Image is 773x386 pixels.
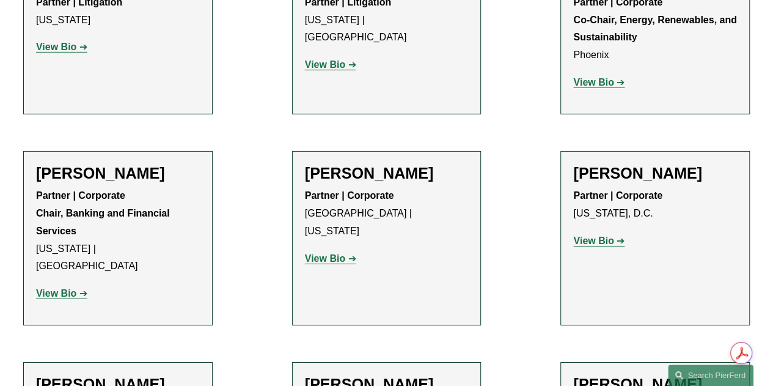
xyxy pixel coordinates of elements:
[36,42,76,52] strong: View Bio
[573,236,614,246] strong: View Bio
[305,59,356,70] a: View Bio
[573,15,739,43] strong: Co-Chair, Energy, Renewables, and Sustainability
[36,164,200,182] h2: [PERSON_NAME]
[573,236,625,246] a: View Bio
[573,77,625,87] a: View Bio
[573,77,614,87] strong: View Bio
[305,253,345,264] strong: View Bio
[305,253,356,264] a: View Bio
[36,187,200,275] p: [US_STATE] | [GEOGRAPHIC_DATA]
[36,288,76,299] strong: View Bio
[36,42,87,52] a: View Bio
[36,190,172,236] strong: Partner | Corporate Chair, Banking and Financial Services
[305,187,469,240] p: [GEOGRAPHIC_DATA] | [US_STATE]
[668,365,753,386] a: Search this site
[36,288,87,299] a: View Bio
[305,164,469,182] h2: [PERSON_NAME]
[305,190,394,201] strong: Partner | Corporate
[573,190,662,201] strong: Partner | Corporate
[573,164,737,182] h2: [PERSON_NAME]
[573,187,737,223] p: [US_STATE], D.C.
[305,59,345,70] strong: View Bio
